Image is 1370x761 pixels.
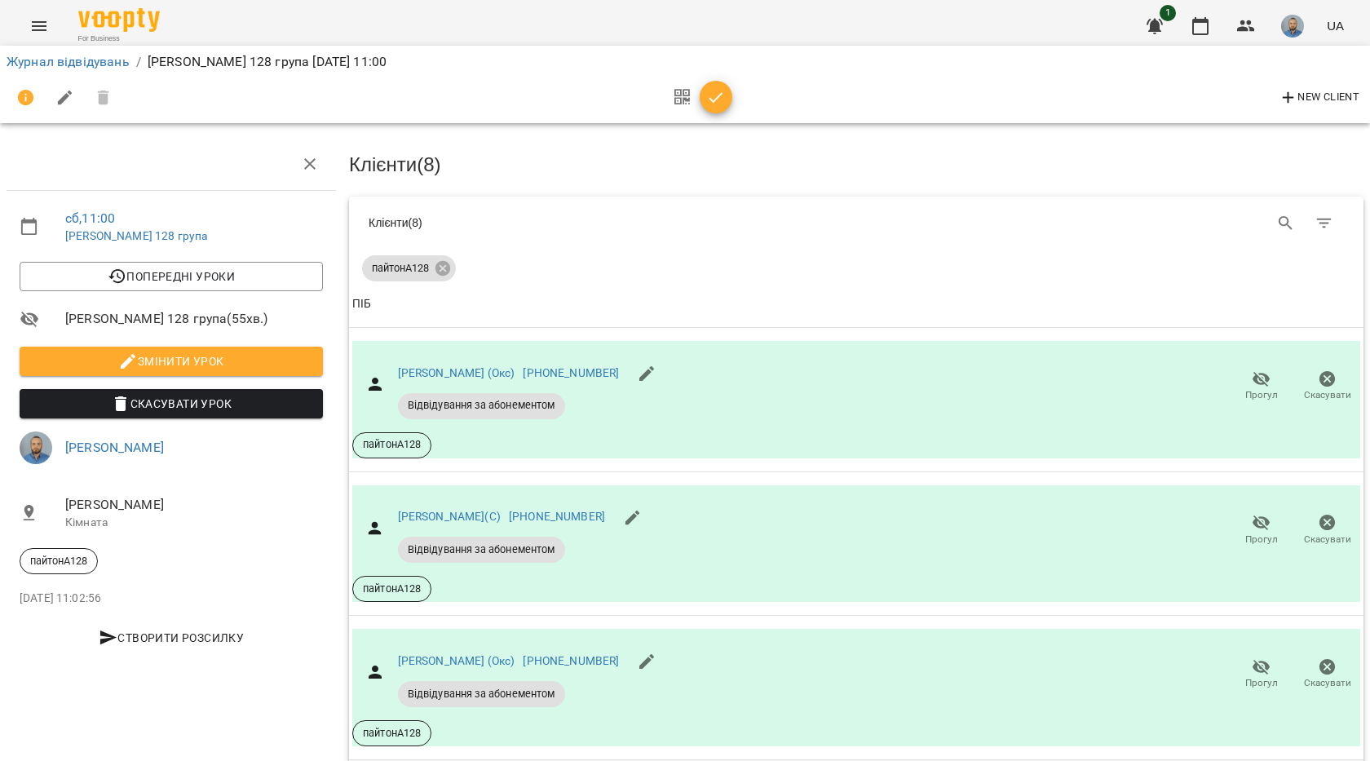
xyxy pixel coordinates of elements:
[1279,88,1359,108] span: New Client
[1320,11,1350,41] button: UA
[1304,676,1351,690] span: Скасувати
[20,347,323,376] button: Змінити урок
[1305,204,1344,243] button: Фільтр
[1266,204,1306,243] button: Search
[398,542,565,557] span: Відвідування за абонементом
[398,510,501,523] a: [PERSON_NAME](С)
[1294,364,1360,409] button: Скасувати
[1327,17,1344,34] span: UA
[20,591,323,607] p: [DATE] 11:02:56
[353,726,431,741] span: пайтонА128
[136,52,141,72] li: /
[523,654,619,667] a: [PHONE_NUMBER]
[26,628,316,648] span: Створити розсилку
[33,394,310,414] span: Скасувати Урок
[1228,507,1294,553] button: Прогул
[362,261,439,276] span: пайтонА128
[1160,5,1176,21] span: 1
[1294,507,1360,553] button: Скасувати
[65,440,164,455] a: [PERSON_NAME]
[1294,652,1360,697] button: Скасувати
[148,52,387,72] p: [PERSON_NAME] 128 група [DATE] 11:00
[20,554,97,569] span: пайтонА128
[7,52,1363,72] nav: breadcrumb
[65,210,115,226] a: сб , 11:00
[349,197,1363,249] div: Table Toolbar
[78,33,160,44] span: For Business
[353,437,431,452] span: пайтонА128
[20,262,323,291] button: Попередні уроки
[78,8,160,32] img: Voopty Logo
[65,309,323,329] span: [PERSON_NAME] 128 група ( 55 хв. )
[523,366,619,379] a: [PHONE_NUMBER]
[1228,364,1294,409] button: Прогул
[20,548,98,574] div: пайтонА128
[353,582,431,596] span: пайтонА128
[349,154,1363,175] h3: Клієнти ( 8 )
[33,267,310,286] span: Попередні уроки
[65,495,323,515] span: [PERSON_NAME]
[65,229,207,242] a: [PERSON_NAME] 128 група
[1275,85,1363,111] button: New Client
[398,654,515,667] a: [PERSON_NAME] (Окс)
[1245,676,1278,690] span: Прогул
[1304,388,1351,402] span: Скасувати
[1304,533,1351,546] span: Скасувати
[65,515,323,531] p: Кімната
[1228,652,1294,697] button: Прогул
[398,398,565,413] span: Відвідування за абонементом
[20,389,323,418] button: Скасувати Урок
[369,215,844,231] div: Клієнти ( 8 )
[362,255,456,281] div: пайтонА128
[1245,388,1278,402] span: Прогул
[33,352,310,371] span: Змінити урок
[1281,15,1304,38] img: 2a5fecbf94ce3b4251e242cbcf70f9d8.jpg
[398,687,565,701] span: Відвідування за абонементом
[398,366,515,379] a: [PERSON_NAME] (Окс)
[7,54,130,69] a: Журнал відвідувань
[352,294,371,314] div: Sort
[509,510,605,523] a: [PHONE_NUMBER]
[20,7,59,46] button: Menu
[352,294,371,314] div: ПІБ
[20,623,323,653] button: Створити розсилку
[20,431,52,464] img: 2a5fecbf94ce3b4251e242cbcf70f9d8.jpg
[352,294,1360,314] span: ПІБ
[1245,533,1278,546] span: Прогул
